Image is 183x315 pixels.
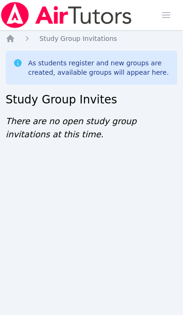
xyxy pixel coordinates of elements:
span: Study Group Invitations [39,35,117,42]
div: As students register and new groups are created, available groups will appear here. [28,58,170,77]
h2: Study Group Invites [6,92,177,107]
nav: Breadcrumb [6,34,177,43]
a: Study Group Invitations [39,34,117,43]
span: There are no open study group invitations at this time. [6,116,137,139]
